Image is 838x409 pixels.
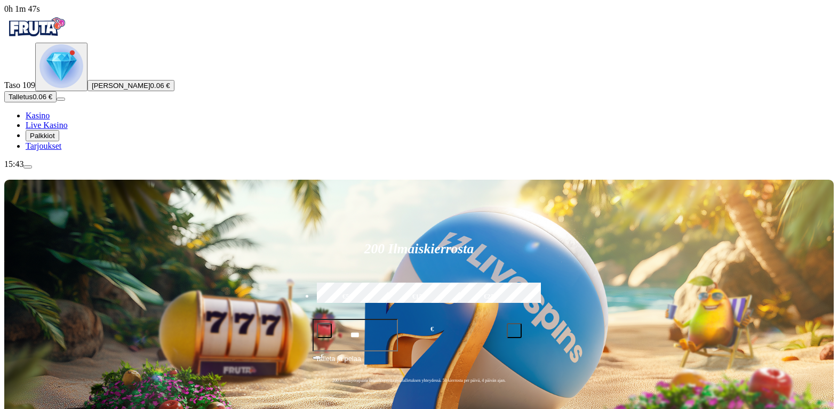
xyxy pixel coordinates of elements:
button: [PERSON_NAME]0.06 € [87,80,174,91]
button: menu [57,98,65,101]
button: plus icon [507,323,522,338]
a: Tarjoukset [26,141,61,150]
span: Taso 109 [4,81,35,90]
button: Talletusplus icon0.06 € [4,91,57,102]
button: menu [23,165,32,169]
span: user session time [4,4,40,13]
button: level unlocked [35,43,87,91]
span: 15:43 [4,159,23,169]
span: Talletus [9,93,33,101]
a: Kasino [26,111,50,120]
span: [PERSON_NAME] [92,82,150,90]
span: € [430,324,434,334]
span: 0.06 € [150,82,170,90]
label: €250 [457,281,524,312]
img: Fruta [4,14,68,41]
button: Talleta ja pelaa [313,353,526,373]
span: Talleta ja pelaa [316,354,361,373]
a: Live Kasino [26,121,68,130]
label: €50 [314,281,381,312]
span: 0.06 € [33,93,52,101]
button: minus icon [317,323,332,338]
nav: Main menu [4,111,834,151]
img: level unlocked [39,44,83,88]
button: Palkkiot [26,130,59,141]
a: Fruta [4,33,68,42]
span: € [321,352,324,359]
span: Palkkiot [30,132,55,140]
label: €150 [386,281,452,312]
nav: Primary [4,14,834,151]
